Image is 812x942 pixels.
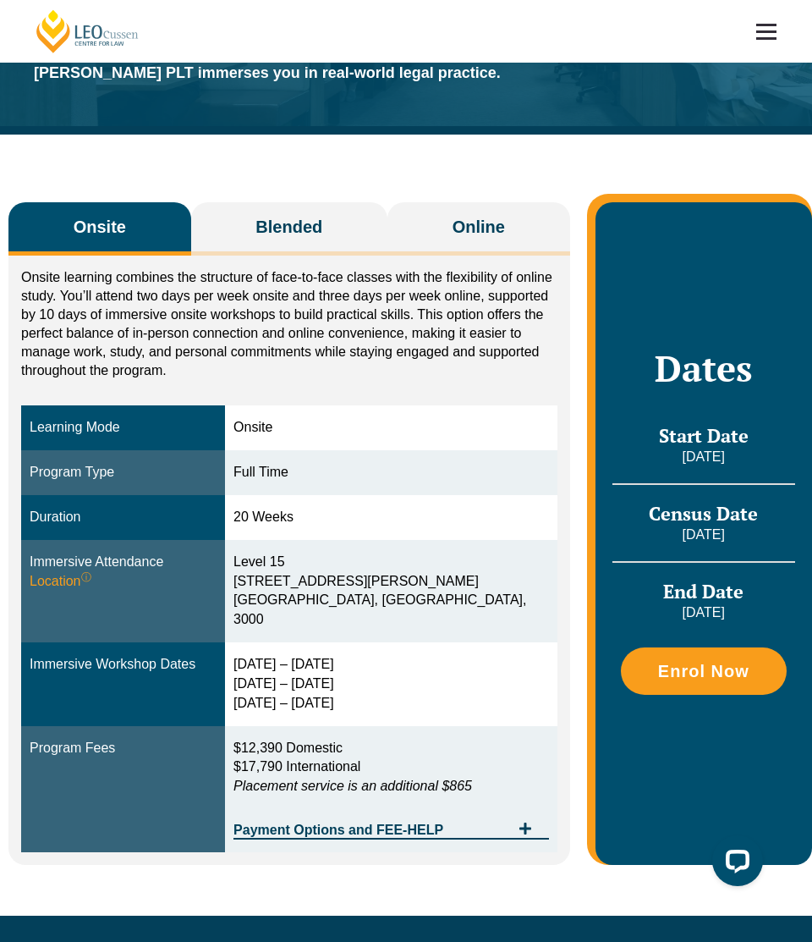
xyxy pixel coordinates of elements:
[658,663,749,680] span: Enrol Now
[21,268,557,380] p: Onsite learning combines the structure of face-to-face classes with the flexibility of online stu...
[233,824,510,837] span: Payment Options and FEE-HELP
[233,508,549,527] div: 20 Weeks
[649,501,758,526] span: Census Date
[30,572,91,592] span: Location
[663,579,743,603] span: End Date
[233,779,472,793] em: Placement service is an additional $865
[30,418,217,438] div: Learning Mode
[612,448,795,466] p: [DATE]
[233,463,549,482] div: Full Time
[233,759,360,774] span: $17,790 International
[30,553,217,592] div: Immersive Attendance
[81,571,91,583] sup: ⓘ
[621,647,787,695] a: Enrol Now
[30,739,217,758] div: Program Fees
[34,8,141,54] a: [PERSON_NAME] Centre for Law
[74,215,126,239] span: Onsite
[255,215,322,239] span: Blended
[233,553,549,630] div: Level 15 [STREET_ADDRESS][PERSON_NAME] [GEOGRAPHIC_DATA], [GEOGRAPHIC_DATA], 3000
[453,215,505,239] span: Online
[659,423,749,448] span: Start Date
[30,655,217,675] div: Immersive Workshop Dates
[30,463,217,482] div: Program Type
[8,202,570,865] div: Tabs. Open items with Enter or Space, close with Escape and navigate using the Arrow keys.
[612,347,795,389] h2: Dates
[233,741,343,755] span: $12,390 Domestic
[233,655,549,713] div: [DATE] – [DATE] [DATE] – [DATE] [DATE] – [DATE]
[612,603,795,622] p: [DATE]
[30,508,217,527] div: Duration
[612,526,795,544] p: [DATE]
[699,829,770,900] iframe: LiveChat chat widget
[233,418,549,438] div: Onsite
